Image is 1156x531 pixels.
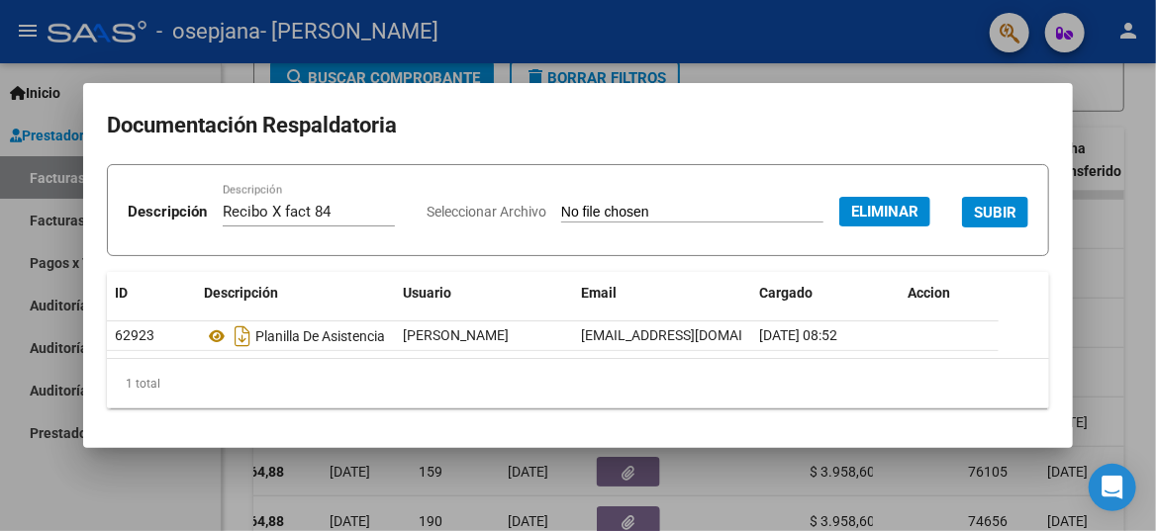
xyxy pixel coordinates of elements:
[196,272,395,314] datatable-header-cell: Descripción
[427,204,546,220] span: Seleccionar Archivo
[751,272,900,314] datatable-header-cell: Cargado
[107,107,1049,144] h2: Documentación Respaldatoria
[1089,464,1136,511] div: Open Intercom Messenger
[128,201,207,223] p: Descripción
[759,327,837,343] span: [DATE] 08:52
[403,327,509,343] span: [PERSON_NAME]
[581,327,801,343] span: [EMAIL_ADDRESS][DOMAIN_NAME]
[851,203,918,221] span: Eliminar
[107,272,196,314] datatable-header-cell: ID
[900,272,999,314] datatable-header-cell: Accion
[403,285,451,301] span: Usuario
[759,285,813,301] span: Cargado
[839,197,930,226] button: Eliminar
[581,285,617,301] span: Email
[908,285,950,301] span: Accion
[962,197,1028,227] button: SUBIR
[395,272,573,314] datatable-header-cell: Usuario
[107,359,1049,408] div: 1 total
[204,320,387,352] div: Planilla De Asistencia
[115,327,154,343] span: 62923
[573,272,751,314] datatable-header-cell: Email
[204,285,278,301] span: Descripción
[230,320,255,352] i: Descargar documento
[115,285,128,301] span: ID
[974,204,1016,221] span: SUBIR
